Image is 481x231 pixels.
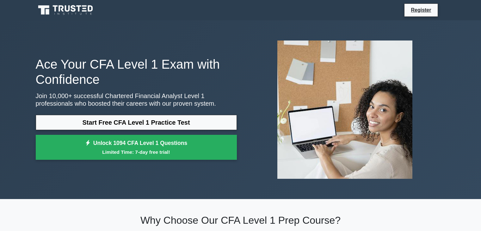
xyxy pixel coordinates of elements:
h1: Ace Your CFA Level 1 Exam with Confidence [36,57,237,87]
small: Limited Time: 7-day free trial! [44,148,229,156]
p: Join 10,000+ successful Chartered Financial Analyst Level 1 professionals who boosted their caree... [36,92,237,107]
a: Start Free CFA Level 1 Practice Test [36,115,237,130]
a: Unlock 1094 CFA Level 1 QuestionsLimited Time: 7-day free trial! [36,135,237,160]
h2: Why Choose Our CFA Level 1 Prep Course? [36,214,446,226]
a: Register [407,6,435,14]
